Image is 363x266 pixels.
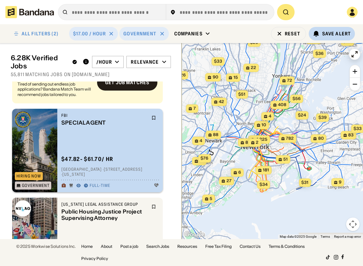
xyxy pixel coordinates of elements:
[193,106,195,111] span: 7
[5,6,54,18] img: Bandana logotype
[123,31,156,37] div: Government
[146,244,169,248] a: Search Jobs
[200,138,202,144] span: 4
[219,99,224,105] span: 42
[287,78,292,84] span: 72
[101,244,112,248] a: About
[318,136,324,141] span: 80
[177,72,185,77] span: $26
[321,235,330,238] a: Terms (opens in new tab)
[183,230,206,239] img: Google
[256,140,259,145] span: 2
[259,182,267,187] span: $34
[15,111,31,128] img: FBI logo
[292,96,300,101] span: $56
[61,113,147,118] div: FBI
[322,31,351,37] div: Save Alert
[334,235,361,238] a: Report a map error
[315,51,323,56] span: $36
[16,244,76,248] div: © 2025 Workwise Solutions Inc.
[90,183,110,189] div: Full-time
[346,218,360,231] button: Map camera controls
[61,208,147,221] div: Public Housing Justice Project Supervising Attorney
[283,157,288,162] span: 51
[17,174,41,178] div: Hiring Now
[226,178,231,184] span: 27
[183,230,206,239] a: Open this area in Google Maps (opens a new window)
[353,126,361,131] span: $33
[22,31,58,36] div: ALL FILTERS (2)
[238,92,245,97] span: $51
[339,179,341,185] span: 9
[22,184,50,188] div: Government
[81,244,93,248] a: Home
[285,31,300,36] div: Reset
[251,65,256,71] span: 22
[11,54,77,70] div: 6.28K Verified Jobs
[212,74,218,80] span: 90
[233,75,238,80] span: 15
[301,180,308,185] span: $31
[269,113,271,119] span: 4
[131,59,159,65] div: Relevance
[269,244,305,248] a: Terms & Conditions
[210,196,212,202] span: 5
[238,170,241,175] span: 6
[240,244,261,248] a: Contact Us
[61,167,159,177] div: [GEOGRAPHIC_DATA] · [STREET_ADDRESS] · [US_STATE]
[255,137,267,142] span: 4,225
[286,136,294,141] span: 782
[18,81,92,97] div: Tired of sending out endless job applications? Bandana Match Team will recommend jobs tailored to...
[174,31,203,37] div: Companies
[81,257,108,261] a: Privacy Policy
[318,115,326,120] span: $39
[11,81,171,239] div: grid
[213,132,218,138] span: 88
[61,120,147,126] div: SPECIAL AGENT
[15,200,31,217] img: New York Legal Assistance Group logo
[263,167,269,173] span: 181
[11,71,171,77] div: 55,811 matching jobs on [DOMAIN_NAME]
[61,156,113,163] div: $ 47.82 - $61.70 / hr
[73,31,106,37] div: $17.00 / hour
[298,112,306,118] span: $24
[278,102,286,108] span: 408
[120,244,138,248] a: Post a job
[280,235,316,238] span: Map data ©2025 Google
[105,80,149,85] div: Get job matches
[61,202,147,207] div: [US_STATE] Legal Assistance Group
[96,59,112,65] div: /hour
[348,132,354,138] span: 83
[245,140,248,145] span: 8
[214,59,222,64] span: $33
[262,122,266,128] span: 10
[201,156,208,161] span: $76
[205,244,232,248] a: Free Tax Filing
[177,244,197,248] a: Resources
